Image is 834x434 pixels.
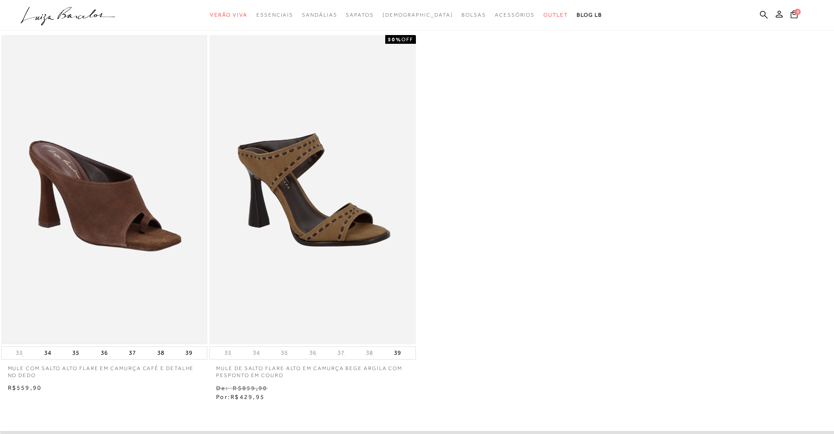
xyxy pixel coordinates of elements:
button: 37 [335,349,347,357]
span: Verão Viva [210,12,248,18]
a: categoryNavScreenReaderText [495,7,535,23]
button: 36 [98,347,110,359]
a: categoryNavScreenReaderText [210,7,248,23]
small: R$859,90 [233,385,267,392]
span: Bolsas [461,12,486,18]
a: categoryNavScreenReaderText [543,7,568,23]
a: MULE DE SALTO FLARE ALTO EM CAMURÇA BEGE ARGILA COM PESPONTO EM COURO [209,360,416,380]
a: categoryNavScreenReaderText [256,7,293,23]
span: Acessórios [495,12,535,18]
a: MULE COM SALTO ALTO FLARE EM CAMURÇA CAFÉ E DETALHE NO DEDO [1,360,208,380]
a: categoryNavScreenReaderText [461,7,486,23]
span: R$559,90 [8,384,42,391]
span: Outlet [543,12,568,18]
strong: 50% [388,36,401,42]
a: noSubCategoriesText [383,7,453,23]
button: 38 [155,347,167,359]
button: 39 [183,347,195,359]
span: [DEMOGRAPHIC_DATA] [383,12,453,18]
a: BLOG LB [577,7,602,23]
span: OFF [401,36,413,42]
span: 0 [795,9,801,15]
span: BLOG LB [577,12,602,18]
button: 33 [222,349,234,357]
small: De: [216,385,228,392]
span: Sapatos [346,12,373,18]
span: Por: [216,393,265,400]
span: R$429,95 [231,393,265,400]
button: 35 [278,349,291,357]
button: 35 [70,347,82,359]
span: Sandálias [302,12,337,18]
button: 36 [307,349,319,357]
span: Essenciais [256,12,293,18]
button: 38 [363,349,376,357]
a: categoryNavScreenReaderText [346,7,373,23]
button: 33 [13,349,25,357]
button: 0 [788,10,800,21]
button: 34 [42,347,54,359]
button: 34 [250,349,263,357]
button: 39 [391,347,404,359]
img: MULE DE SALTO FLARE ALTO EM CAMURÇA BEGE ARGILA COM PESPONTO EM COURO [210,36,415,343]
a: categoryNavScreenReaderText [302,7,337,23]
button: 37 [126,347,138,359]
img: MULE COM SALTO ALTO FLARE EM CAMURÇA CAFÉ E DETALHE NO DEDO [2,36,207,343]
